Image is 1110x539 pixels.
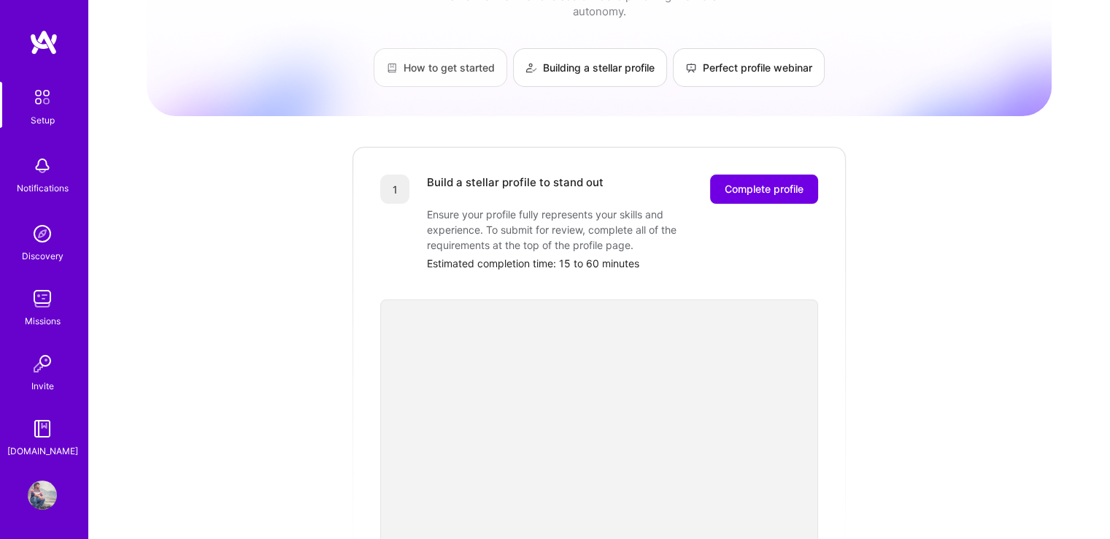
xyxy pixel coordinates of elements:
div: Discovery [22,248,63,264]
a: Perfect profile webinar [673,48,825,87]
div: Estimated completion time: 15 to 60 minutes [427,256,818,271]
a: Building a stellar profile [513,48,667,87]
img: setup [27,82,58,112]
div: Setup [31,112,55,128]
img: teamwork [28,284,57,313]
img: Perfect profile webinar [685,62,697,74]
div: 1 [380,175,409,204]
div: Ensure your profile fully represents your skills and experience. To submit for review, complete a... [427,207,719,253]
img: How to get started [386,62,398,74]
img: logo [29,29,58,56]
div: Build a stellar profile to stand out [427,175,604,204]
img: Building a stellar profile [525,62,537,74]
div: Invite [31,378,54,394]
button: Complete profile [710,175,818,204]
img: bell [28,151,57,180]
a: User Avatar [24,481,61,510]
img: User Avatar [28,481,57,510]
div: Notifications [17,180,69,196]
img: guide book [28,414,57,443]
div: [DOMAIN_NAME] [7,443,78,459]
a: How to get started [374,48,507,87]
img: discovery [28,219,57,248]
img: Invite [28,349,57,378]
span: Complete profile [725,182,803,196]
div: Missions [25,313,61,329]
